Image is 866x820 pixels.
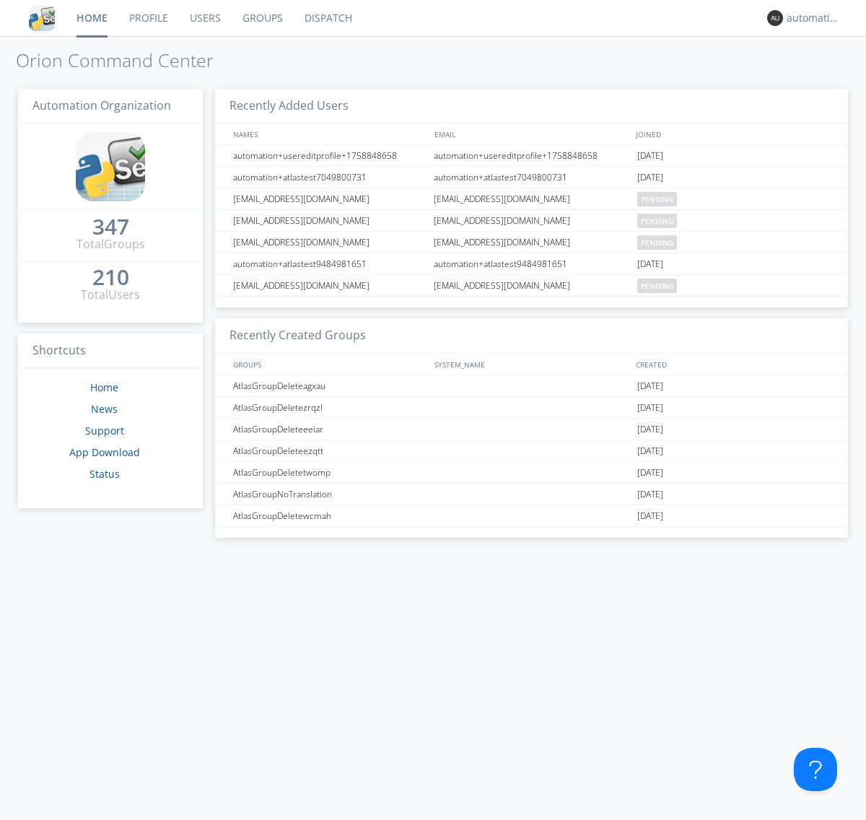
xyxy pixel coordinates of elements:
div: [EMAIL_ADDRESS][DOMAIN_NAME] [430,210,634,231]
span: [DATE] [637,167,663,188]
div: [EMAIL_ADDRESS][DOMAIN_NAME] [229,210,429,231]
a: Support [85,424,124,437]
a: News [91,402,118,416]
a: automation+atlastest7049800731automation+atlastest7049800731[DATE] [215,167,848,188]
iframe: Toggle Customer Support [794,748,837,791]
div: automation+atlastest7049800731 [229,167,429,188]
div: AtlasGroupNoTranslation [229,484,429,505]
h3: Shortcuts [18,333,203,369]
div: automation+atlastest9484981651 [430,253,634,274]
div: automation+atlastest9484981651 [229,253,429,274]
div: AtlasGroupDeletetwomp [229,462,429,483]
img: cddb5a64eb264b2086981ab96f4c1ba7 [29,5,55,31]
span: Automation Organization [32,97,171,113]
a: App Download [69,445,140,459]
div: automation+usereditprofile+1758848658 [430,145,634,166]
a: Home [90,380,118,394]
span: [DATE] [637,462,663,484]
div: AtlasGroupDeletezrqzl [229,397,429,418]
div: AtlasGroupDeleteagxau [229,375,429,396]
a: 347 [92,219,129,236]
span: [DATE] [637,145,663,167]
h3: Recently Added Users [215,89,848,124]
div: [EMAIL_ADDRESS][DOMAIN_NAME] [229,188,429,209]
div: automation+usereditprofile+1758848658 [229,145,429,166]
a: AtlasGroupDeleteagxau[DATE] [215,375,848,397]
div: [EMAIL_ADDRESS][DOMAIN_NAME] [229,232,429,253]
div: EMAIL [431,123,632,144]
span: [DATE] [637,253,663,275]
span: pending [637,235,677,250]
h3: Recently Created Groups [215,318,848,354]
div: [EMAIL_ADDRESS][DOMAIN_NAME] [229,275,429,296]
span: [DATE] [637,484,663,505]
div: AtlasGroupDeleteeeiar [229,419,429,440]
div: AtlasGroupDeletewcmah [229,505,429,526]
div: [EMAIL_ADDRESS][DOMAIN_NAME] [430,232,634,253]
a: Status [89,467,120,481]
span: [DATE] [637,440,663,462]
div: automation+atlas0035 [787,11,841,25]
a: AtlasGroupDeletezrqzl[DATE] [215,397,848,419]
a: AtlasGroupNoTranslation[DATE] [215,484,848,505]
div: [EMAIL_ADDRESS][DOMAIN_NAME] [430,275,634,296]
a: AtlasGroupDeletetwomp[DATE] [215,462,848,484]
span: pending [637,192,677,206]
a: [EMAIL_ADDRESS][DOMAIN_NAME][EMAIL_ADDRESS][DOMAIN_NAME]pending [215,188,848,210]
span: [DATE] [637,505,663,527]
div: Total Groups [76,236,145,253]
div: SYSTEM_NAME [431,354,632,375]
a: automation+usereditprofile+1758848658automation+usereditprofile+1758848658[DATE] [215,145,848,167]
span: [DATE] [637,419,663,440]
img: 373638.png [767,10,783,26]
div: [EMAIL_ADDRESS][DOMAIN_NAME] [430,188,634,209]
a: 210 [92,270,129,287]
div: AtlasGroupDeleteezqtt [229,440,429,461]
div: 347 [92,219,129,234]
a: [EMAIL_ADDRESS][DOMAIN_NAME][EMAIL_ADDRESS][DOMAIN_NAME]pending [215,232,848,253]
div: 210 [92,270,129,284]
img: cddb5a64eb264b2086981ab96f4c1ba7 [76,132,145,201]
a: [EMAIL_ADDRESS][DOMAIN_NAME][EMAIL_ADDRESS][DOMAIN_NAME]pending [215,210,848,232]
div: GROUPS [229,354,427,375]
a: AtlasGroupDeletewcmah[DATE] [215,505,848,527]
div: CREATED [632,354,834,375]
div: JOINED [632,123,834,144]
a: AtlasGroupDeleteezqtt[DATE] [215,440,848,462]
div: automation+atlastest7049800731 [430,167,634,188]
a: [EMAIL_ADDRESS][DOMAIN_NAME][EMAIL_ADDRESS][DOMAIN_NAME]pending [215,275,848,297]
span: pending [637,279,677,293]
span: [DATE] [637,375,663,397]
span: pending [637,214,677,228]
div: NAMES [229,123,427,144]
a: automation+atlastest9484981651automation+atlastest9484981651[DATE] [215,253,848,275]
span: [DATE] [637,397,663,419]
a: AtlasGroupDeleteeeiar[DATE] [215,419,848,440]
div: Total Users [81,287,140,303]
